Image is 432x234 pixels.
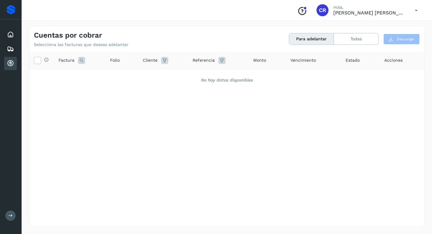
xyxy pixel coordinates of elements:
button: Para adelantar [289,33,334,45]
p: CARLOS RODOLFO BELLI PEDRAZA [333,10,405,16]
span: Vencimiento [290,57,316,63]
p: Hola, [333,5,405,10]
div: Cuentas por cobrar [4,57,17,70]
span: Cliente [143,57,157,63]
span: Estado [346,57,360,63]
button: Descargar [383,34,420,45]
span: Referencia [193,57,215,63]
div: Inicio [4,28,17,41]
span: Folio [110,57,120,63]
h4: Cuentas por cobrar [34,31,102,40]
span: Factura [58,57,74,63]
span: Monto [253,57,266,63]
span: Descargar [397,36,415,42]
div: No hay datos disponibles [37,77,417,83]
button: Todas [334,33,378,45]
p: Selecciona las facturas que deseas adelantar [34,42,128,47]
span: Acciones [384,57,403,63]
div: Embarques [4,42,17,56]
